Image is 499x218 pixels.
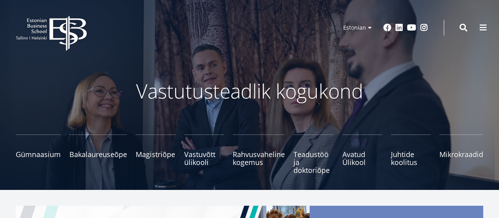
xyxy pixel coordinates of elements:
span: Avatud Ülikool [342,150,382,166]
a: Youtube [407,24,416,32]
a: Avatud Ülikool [342,135,382,174]
span: Rahvusvaheline kogemus [233,150,285,166]
a: Facebook [383,24,391,32]
a: Gümnaasium [16,135,61,174]
span: Gümnaasium [16,150,61,158]
a: Instagram [420,24,428,32]
span: Teadustöö ja doktoriõpe [293,150,333,174]
a: Mikrokraadid [439,135,483,174]
p: Vastutusteadlik kogukond [41,79,459,103]
span: Magistriõpe [136,150,176,158]
a: Teadustöö ja doktoriõpe [293,135,333,174]
span: Mikrokraadid [439,150,483,158]
a: Rahvusvaheline kogemus [233,135,285,174]
span: Vastuvõtt ülikooli [184,150,224,166]
span: Bakalaureuseõpe [69,150,127,158]
a: Magistriõpe [136,135,176,174]
a: Juhtide koolitus [391,135,431,174]
span: Juhtide koolitus [391,150,431,166]
a: Bakalaureuseõpe [69,135,127,174]
a: Vastuvõtt ülikooli [184,135,224,174]
a: Linkedin [395,24,403,32]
